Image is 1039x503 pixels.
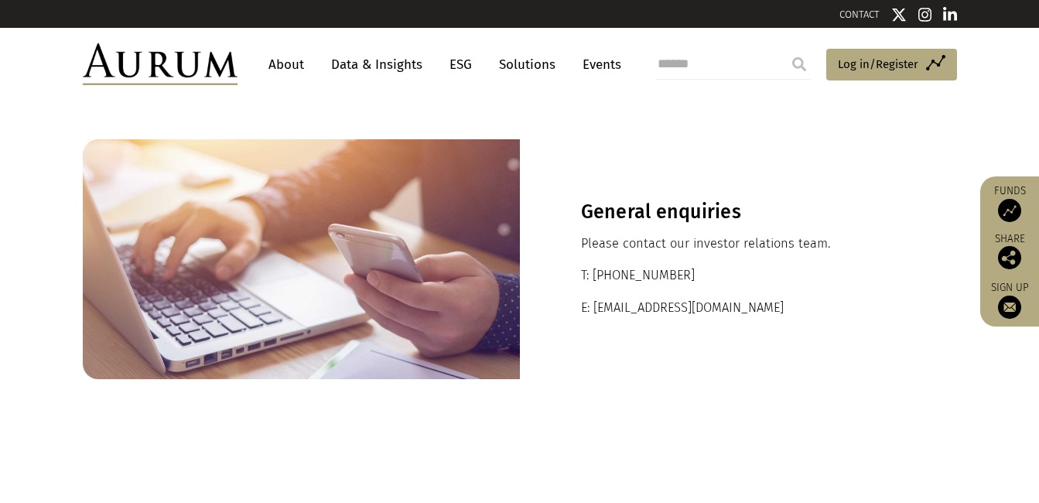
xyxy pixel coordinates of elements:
[491,50,563,79] a: Solutions
[442,50,480,79] a: ESG
[988,281,1031,319] a: Sign up
[943,7,957,22] img: Linkedin icon
[581,298,896,318] p: E: [EMAIL_ADDRESS][DOMAIN_NAME]
[83,43,238,85] img: Aurum
[998,199,1021,222] img: Access Funds
[784,49,815,80] input: Submit
[998,296,1021,319] img: Sign up to our newsletter
[838,55,918,74] span: Log in/Register
[891,7,907,22] img: Twitter icon
[261,50,312,79] a: About
[581,200,896,224] h3: General enquiries
[918,7,932,22] img: Instagram icon
[988,234,1031,269] div: Share
[581,265,896,286] p: T: [PHONE_NUMBER]
[581,234,896,254] p: Please contact our investor relations team.
[839,9,880,20] a: CONTACT
[988,184,1031,222] a: Funds
[323,50,430,79] a: Data & Insights
[826,49,957,81] a: Log in/Register
[575,50,621,79] a: Events
[998,246,1021,269] img: Share this post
